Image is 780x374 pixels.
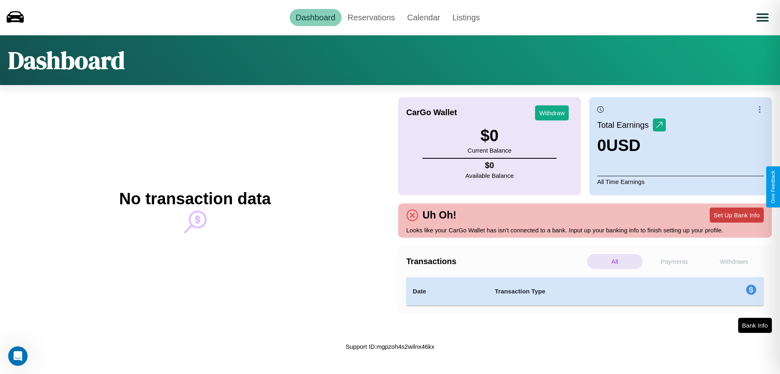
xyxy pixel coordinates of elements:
[346,341,434,352] p: Support ID: mgpzoh4s2wilnx46kx
[466,170,514,181] p: Available Balance
[401,9,446,26] a: Calendar
[468,127,511,145] h3: $ 0
[466,161,514,170] h4: $ 0
[418,209,460,221] h4: Uh Oh!
[119,190,271,208] h2: No transaction data
[597,118,653,132] p: Total Earnings
[495,287,679,296] h4: Transaction Type
[406,277,764,306] table: simple table
[647,254,702,269] p: Payments
[446,9,486,26] a: Listings
[751,6,774,29] button: Open menu
[738,318,772,333] button: Bank Info
[710,208,764,223] button: Set Up Bank Info
[413,287,482,296] h4: Date
[770,171,776,203] div: Give Feedback
[8,346,28,366] iframe: Intercom live chat
[706,254,762,269] p: Withdraws
[468,145,511,156] p: Current Balance
[597,176,764,187] p: All Time Earnings
[290,9,342,26] a: Dashboard
[535,105,569,120] button: Withdraw
[597,136,666,155] h3: 0 USD
[406,225,764,236] p: Looks like your CarGo Wallet has isn't connected to a bank. Input up your banking info to finish ...
[342,9,401,26] a: Reservations
[587,254,643,269] p: All
[8,44,125,77] h1: Dashboard
[406,108,457,117] h4: CarGo Wallet
[406,257,585,266] h4: Transactions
